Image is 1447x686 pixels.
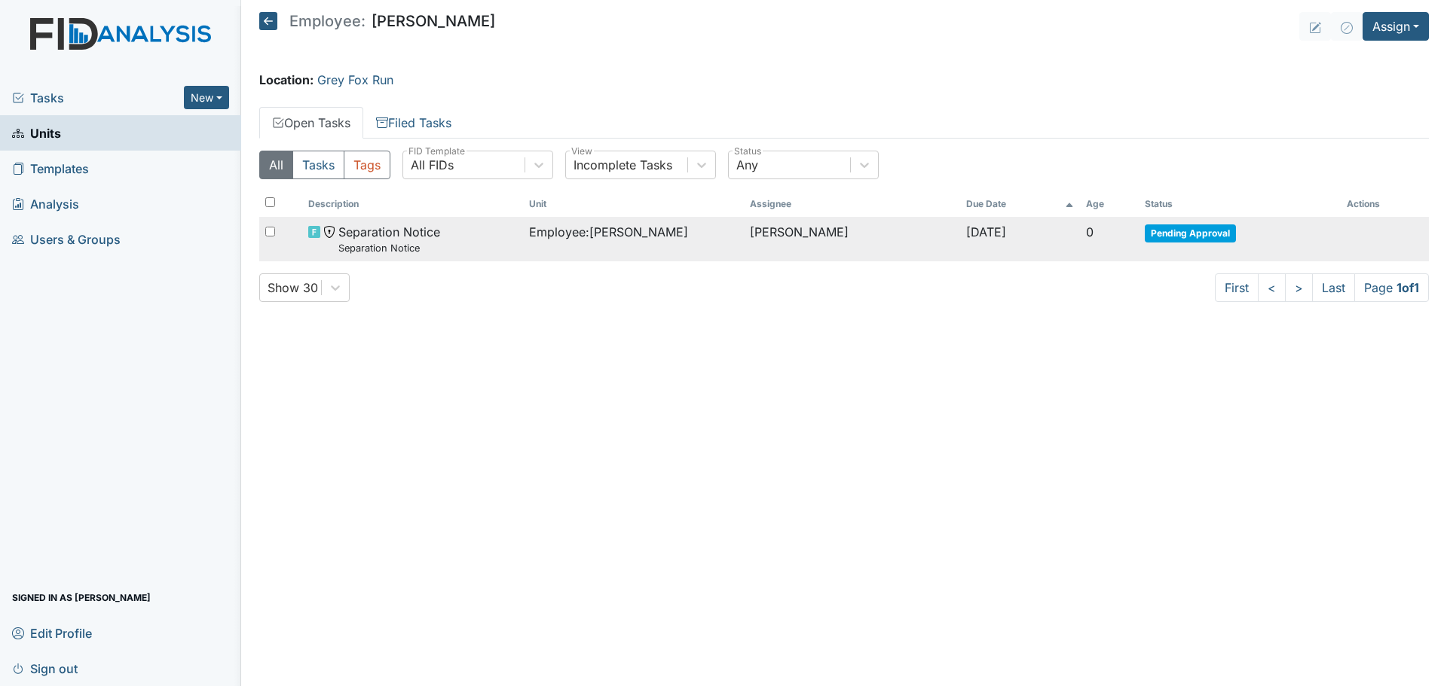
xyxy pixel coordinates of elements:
[259,107,363,139] a: Open Tasks
[363,107,464,139] a: Filed Tasks
[736,156,758,174] div: Any
[12,657,78,680] span: Sign out
[1397,280,1419,295] strong: 1 of 1
[12,586,151,609] span: Signed in as [PERSON_NAME]
[12,89,184,107] a: Tasks
[259,72,314,87] strong: Location:
[292,151,344,179] button: Tasks
[268,279,318,297] div: Show 30
[1145,224,1236,242] span: Pending Approval
[338,223,440,255] span: Separation Notice Separation Notice
[1312,273,1355,302] a: Last
[12,621,92,645] span: Edit Profile
[259,12,495,30] h5: [PERSON_NAME]
[1139,191,1341,217] th: Toggle SortBy
[960,191,1079,217] th: Toggle SortBy
[1341,191,1416,217] th: Actions
[265,197,275,207] input: Toggle All Rows Selected
[184,86,229,109] button: New
[1215,273,1429,302] nav: task-pagination
[529,223,688,241] span: Employee : [PERSON_NAME]
[966,224,1006,239] span: [DATE]
[523,191,744,217] th: Toggle SortBy
[12,192,79,215] span: Analysis
[12,121,61,145] span: Units
[1080,191,1139,217] th: Toggle SortBy
[744,217,960,261] td: [PERSON_NAME]
[289,14,366,29] span: Employee:
[302,191,523,217] th: Toggle SortBy
[12,227,121,251] span: Users & Groups
[344,151,390,179] button: Tags
[1258,273,1286,302] a: <
[338,241,440,255] small: Separation Notice
[259,151,390,179] div: Type filter
[1363,12,1429,41] button: Assign
[574,156,672,174] div: Incomplete Tasks
[744,191,960,217] th: Assignee
[1354,273,1429,302] span: Page
[259,151,1429,302] div: Open Tasks
[411,156,454,174] div: All FIDs
[1285,273,1313,302] a: >
[317,72,393,87] a: Grey Fox Run
[12,157,89,180] span: Templates
[259,151,293,179] button: All
[1215,273,1259,302] a: First
[1086,224,1094,239] span: 0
